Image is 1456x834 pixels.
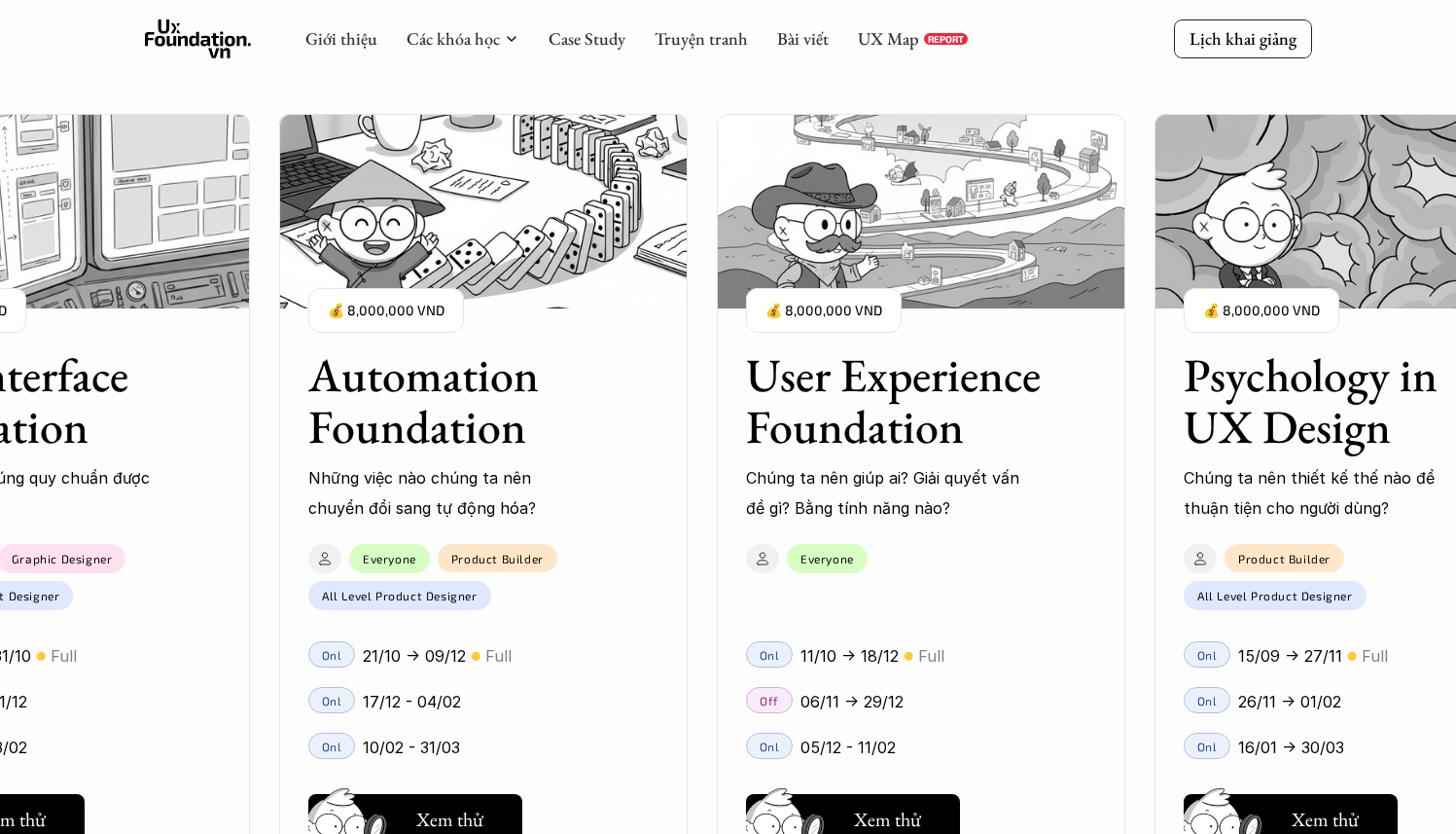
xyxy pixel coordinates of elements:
[328,298,444,324] p: 💰 8,000,000 VND
[800,641,899,671] p: 11/10 -> 18/12
[765,298,882,324] p: 💰 8,000,000 VND
[800,733,896,762] p: 05/12 - 11/02
[485,641,512,671] p: Full
[800,552,854,565] p: Everyone
[858,27,919,50] a: UX Map
[305,27,377,50] a: Giới thiệu
[746,349,1048,453] h3: User Experience Foundation
[1190,27,1296,50] p: Lịch khai giảng
[1238,687,1341,716] p: 26/11 -> 01/02
[407,27,500,50] a: Các khóa học
[471,649,480,664] p: 🟡
[1238,733,1344,762] p: 16/01 -> 30/03
[1197,589,1353,602] p: All Level Product Designer
[451,551,544,564] p: Product Builder
[363,552,416,565] p: Everyone
[416,806,483,833] h5: Xem thử
[760,739,780,752] p: Onl
[1197,693,1218,707] p: Onl
[1174,19,1312,57] a: Lịch khai giảng
[1197,647,1218,661] p: Onl
[760,647,780,661] p: Onl
[322,693,342,707] p: Onl
[854,806,921,833] h5: Xem thử
[549,27,625,50] a: Case Study
[760,693,779,707] p: Off
[363,641,466,671] p: 21/10 -> 09/12
[322,739,342,752] p: Onl
[363,687,461,716] p: 17/12 - 04/02
[918,641,944,671] p: Full
[800,687,904,716] p: 06/11 -> 29/12
[924,33,968,45] a: REPORT
[1347,649,1357,664] p: 🟡
[904,649,913,664] p: 🟡
[322,589,478,602] p: All Level Product Designer
[308,349,610,453] h3: Automation Foundation
[1362,641,1388,671] p: Full
[363,733,460,762] p: 10/02 - 31/03
[746,463,1028,523] p: Chúng ta nên giúp ai? Giải quyết vấn đề gì? Bằng tính năng nào?
[322,647,342,661] p: Onl
[1203,298,1320,324] p: 💰 8,000,000 VND
[928,33,964,45] p: REPORT
[1238,641,1342,671] p: 15/09 -> 27/11
[1292,806,1359,833] h5: Xem thử
[655,27,748,50] a: Truyện tranh
[777,27,829,50] a: Bài viết
[1197,739,1218,752] p: Onl
[1238,551,1331,564] p: Product Builder
[308,463,590,523] p: Những việc nào chúng ta nên chuyển đổi sang tự động hóa?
